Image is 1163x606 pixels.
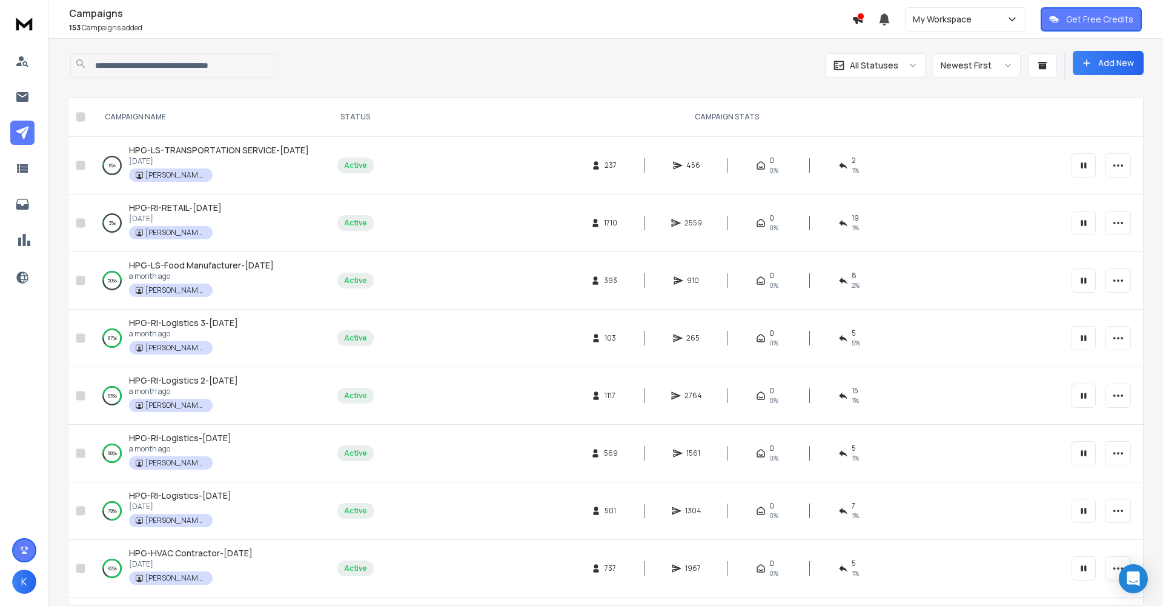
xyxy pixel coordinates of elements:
[344,391,367,401] div: Active
[769,568,778,578] span: 0%
[107,275,117,287] p: 50 %
[90,310,321,367] td: 87%HPG-RI-Logistics 3-[DATE]a month ago[PERSON_NAME] Property Group
[145,401,206,410] p: [PERSON_NAME] Property Group
[769,271,774,281] span: 0
[852,444,856,453] span: 5
[129,490,231,502] a: HPG-RI-Logistics-[DATE]
[90,195,321,252] td: 3%HPG-RI-RETAIL-[DATE][DATE][PERSON_NAME] Property Group
[129,317,238,329] a: HPG-RI-Logistics 3-[DATE]
[604,448,618,458] span: 569
[129,329,238,339] p: a month ago
[852,223,859,233] span: 1 %
[344,448,367,458] div: Active
[852,396,859,405] span: 1 %
[852,281,860,290] span: 2 %
[852,156,856,165] span: 2
[769,165,778,175] span: 0%
[686,161,700,170] span: 456
[129,214,222,224] p: [DATE]
[90,98,321,137] th: CAMPAIGN NAME
[129,156,309,166] p: [DATE]
[69,23,852,33] p: Campaigns added
[129,259,274,271] a: HPG-LS-Food Manufacturer-[DATE]
[852,568,859,578] span: 1 %
[129,271,274,281] p: a month ago
[129,547,253,559] span: HPG-HVAC Contractor-[DATE]
[69,6,852,21] h1: Campaigns
[686,448,700,458] span: 1561
[852,511,859,521] span: 1 %
[685,564,701,573] span: 1967
[686,333,700,343] span: 265
[108,447,117,459] p: 88 %
[129,490,231,501] span: HPG-RI-Logistics-[DATE]
[90,252,321,310] td: 50%HPG-LS-Food Manufacturer-[DATE]a month ago[PERSON_NAME] Property Group
[605,506,617,516] span: 501
[769,444,774,453] span: 0
[129,317,238,328] span: HPG-RI-Logistics 3-[DATE]
[90,482,321,540] td: 79%HPG-RI-Logistics-[DATE][DATE][PERSON_NAME] Property Group
[769,396,778,405] span: 0%
[129,432,231,444] a: HPG-RI-Logistics-[DATE]
[605,333,617,343] span: 103
[852,271,857,281] span: 8
[344,564,367,573] div: Active
[852,453,859,463] span: 1 %
[108,390,117,402] p: 63 %
[1041,7,1142,32] button: Get Free Credits
[604,276,617,285] span: 393
[769,156,774,165] span: 0
[145,573,206,583] p: [PERSON_NAME] Property Group
[90,540,321,598] td: 82%HPG-HVAC Contractor-[DATE][DATE][PERSON_NAME] Property Group
[145,170,206,180] p: [PERSON_NAME] Property Group
[769,501,774,511] span: 0
[1119,564,1148,593] div: Open Intercom Messenger
[852,213,859,223] span: 19
[12,12,36,35] img: logo
[129,375,238,386] span: HPG-RI-Logistics 2-[DATE]
[129,547,253,559] a: HPG-HVAC Contractor-[DATE]
[684,391,702,401] span: 2764
[129,144,309,156] span: HPG-LS-TRANSPORTATION SERVICE-[DATE]
[769,223,778,233] span: 0%
[684,218,702,228] span: 2559
[344,276,367,285] div: Active
[850,59,898,72] p: All Statuses
[852,501,855,511] span: 7
[129,559,253,569] p: [DATE]
[913,13,976,25] p: My Workspace
[129,502,231,511] p: [DATE]
[145,228,206,238] p: [PERSON_NAME] Property Group
[145,343,206,353] p: [PERSON_NAME] Property Group
[129,444,231,454] p: a month ago
[344,506,367,516] div: Active
[604,218,617,228] span: 1710
[145,458,206,468] p: [PERSON_NAME] Property Group
[933,53,1021,78] button: Newest First
[852,386,858,396] span: 15
[769,453,778,463] span: 0%
[769,386,774,396] span: 0
[769,338,778,348] span: 0%
[90,425,321,482] td: 88%HPG-RI-Logistics-[DATE]a month ago[PERSON_NAME] Property Group
[1066,13,1133,25] p: Get Free Credits
[109,159,116,171] p: 6 %
[769,559,774,568] span: 0
[12,570,36,594] button: K
[108,332,117,344] p: 87 %
[852,165,859,175] span: 1 %
[769,511,778,521] span: 0%
[389,98,1064,137] th: CAMPAIGN STATS
[109,217,116,229] p: 3 %
[852,559,856,568] span: 5
[344,218,367,228] div: Active
[1073,51,1144,75] button: Add New
[605,391,617,401] span: 1117
[685,506,701,516] span: 1304
[605,161,617,170] span: 237
[145,285,206,295] p: [PERSON_NAME] Property Group
[69,22,81,33] span: 153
